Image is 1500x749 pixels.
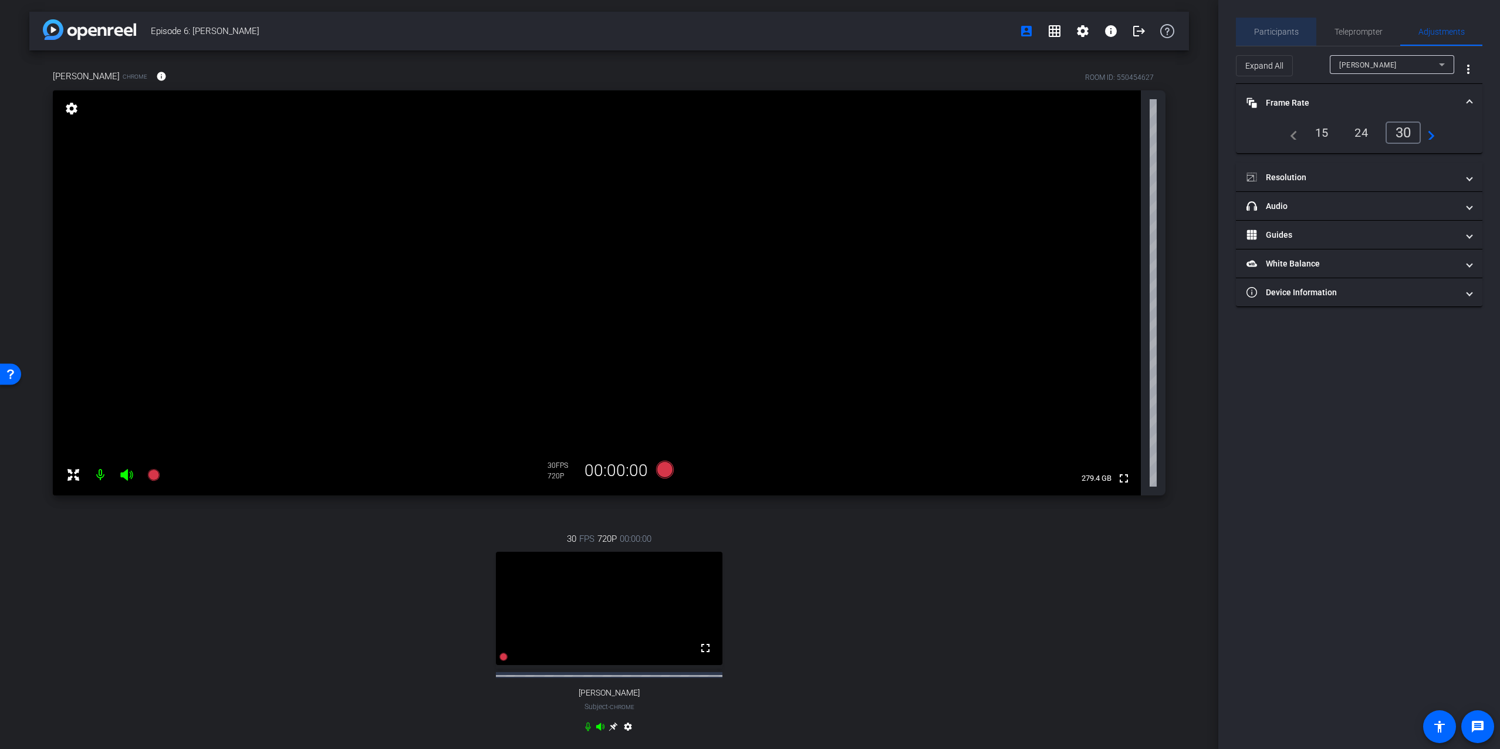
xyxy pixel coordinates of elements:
[621,722,635,736] mat-icon: settings
[1019,24,1033,38] mat-icon: account_box
[1421,126,1435,140] mat-icon: navigate_next
[1254,28,1299,36] span: Participants
[1346,123,1377,143] div: 24
[1236,221,1482,249] mat-expansion-panel-header: Guides
[1246,229,1458,241] mat-panel-title: Guides
[1246,171,1458,184] mat-panel-title: Resolution
[123,72,147,81] span: Chrome
[63,102,80,116] mat-icon: settings
[1236,192,1482,220] mat-expansion-panel-header: Audio
[585,701,634,712] span: Subject
[567,532,576,545] span: 30
[1246,200,1458,212] mat-panel-title: Audio
[597,532,617,545] span: 720P
[1077,471,1116,485] span: 279.4 GB
[698,641,712,655] mat-icon: fullscreen
[579,688,640,698] span: [PERSON_NAME]
[151,19,1012,43] span: Episode 6: [PERSON_NAME]
[620,532,651,545] span: 00:00:00
[1236,55,1293,76] button: Expand All
[1117,471,1131,485] mat-icon: fullscreen
[548,461,577,470] div: 30
[1104,24,1118,38] mat-icon: info
[1246,97,1458,109] mat-panel-title: Frame Rate
[548,471,577,481] div: 720P
[1076,24,1090,38] mat-icon: settings
[156,71,167,82] mat-icon: info
[43,19,136,40] img: app-logo
[53,70,120,83] span: [PERSON_NAME]
[1454,55,1482,83] button: More Options for Adjustments Panel
[1433,720,1447,734] mat-icon: accessibility
[1236,84,1482,122] mat-expansion-panel-header: Frame Rate
[1306,123,1337,143] div: 15
[1236,278,1482,306] mat-expansion-panel-header: Device Information
[1236,249,1482,278] mat-expansion-panel-header: White Balance
[1339,61,1397,69] span: [PERSON_NAME]
[1471,720,1485,734] mat-icon: message
[1418,28,1465,36] span: Adjustments
[1245,55,1283,77] span: Expand All
[556,461,568,470] span: FPS
[1386,122,1421,144] div: 30
[1085,72,1154,83] div: ROOM ID: 550454627
[1132,24,1146,38] mat-icon: logout
[1246,258,1458,270] mat-panel-title: White Balance
[1246,286,1458,299] mat-panel-title: Device Information
[610,704,634,710] span: Chrome
[1236,163,1482,191] mat-expansion-panel-header: Resolution
[1335,28,1383,36] span: Teleprompter
[1461,62,1475,76] mat-icon: more_vert
[608,703,610,711] span: -
[577,461,656,481] div: 00:00:00
[1048,24,1062,38] mat-icon: grid_on
[1283,126,1298,140] mat-icon: navigate_before
[579,532,594,545] span: FPS
[1236,122,1482,153] div: Frame Rate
